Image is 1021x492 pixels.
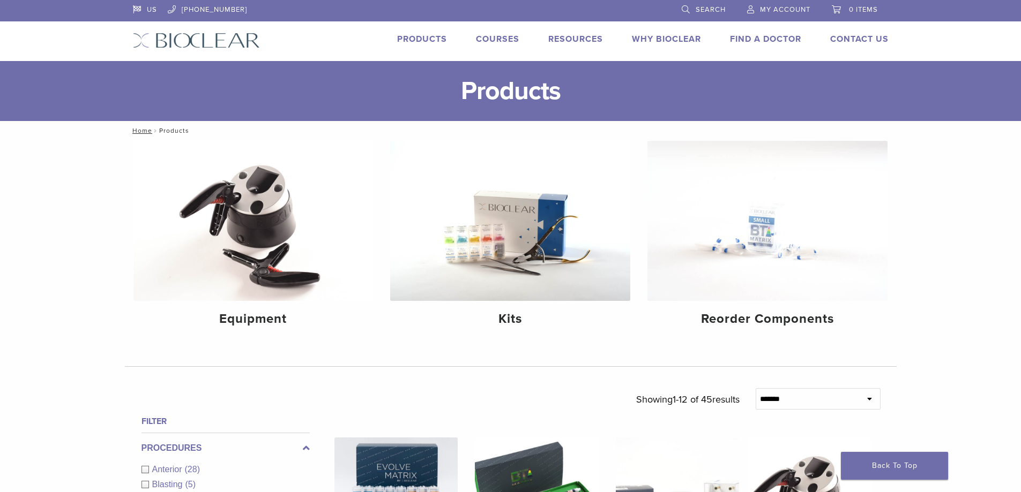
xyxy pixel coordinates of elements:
[141,415,310,428] h4: Filter
[185,480,196,489] span: (5)
[152,465,185,474] span: Anterior
[399,309,622,329] h4: Kits
[397,34,447,44] a: Products
[730,34,801,44] a: Find A Doctor
[830,34,889,44] a: Contact Us
[673,393,712,405] span: 1-12 of 45
[636,388,740,411] p: Showing results
[760,5,810,14] span: My Account
[133,141,374,301] img: Equipment
[390,141,630,301] img: Kits
[647,141,888,336] a: Reorder Components
[133,33,260,48] img: Bioclear
[548,34,603,44] a: Resources
[696,5,726,14] span: Search
[141,442,310,455] label: Procedures
[152,128,159,133] span: /
[849,5,878,14] span: 0 items
[656,309,879,329] h4: Reorder Components
[142,309,365,329] h4: Equipment
[133,141,374,336] a: Equipment
[152,480,185,489] span: Blasting
[129,127,152,134] a: Home
[390,141,630,336] a: Kits
[647,141,888,301] img: Reorder Components
[841,452,948,480] a: Back To Top
[632,34,701,44] a: Why Bioclear
[125,121,897,140] nav: Products
[185,465,200,474] span: (28)
[476,34,519,44] a: Courses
